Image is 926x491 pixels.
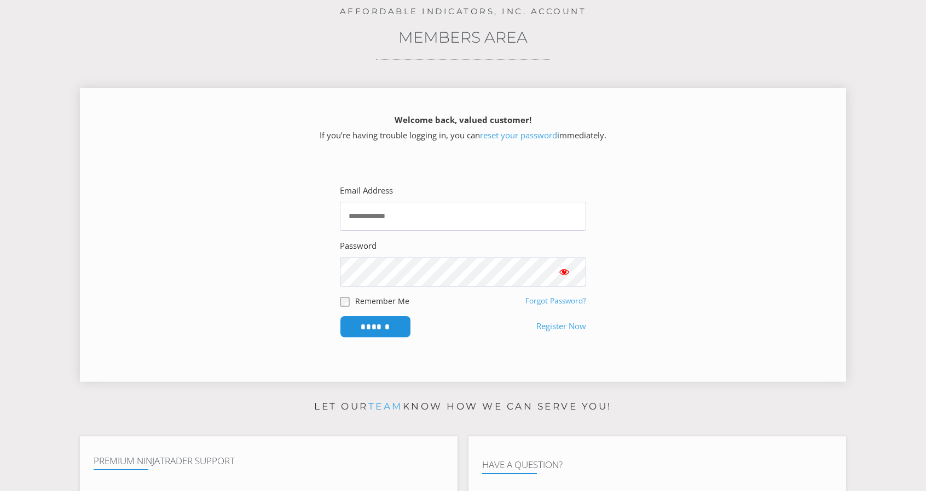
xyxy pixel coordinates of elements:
a: team [368,401,403,412]
a: reset your password [480,130,557,141]
a: Affordable Indicators, Inc. Account [340,6,587,16]
button: Show password [542,258,586,286]
p: Let our know how we can serve you! [80,398,846,416]
p: If you’re having trouble logging in, you can immediately. [99,113,827,143]
a: Forgot Password? [525,296,586,306]
h4: Have A Question? [482,459,832,470]
label: Password [340,238,377,254]
label: Remember Me [355,295,409,307]
a: Members Area [398,28,528,46]
h4: Premium NinjaTrader Support [94,455,444,466]
strong: Welcome back, valued customer! [395,114,531,125]
label: Email Address [340,183,393,198]
a: Register Now [536,319,586,334]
